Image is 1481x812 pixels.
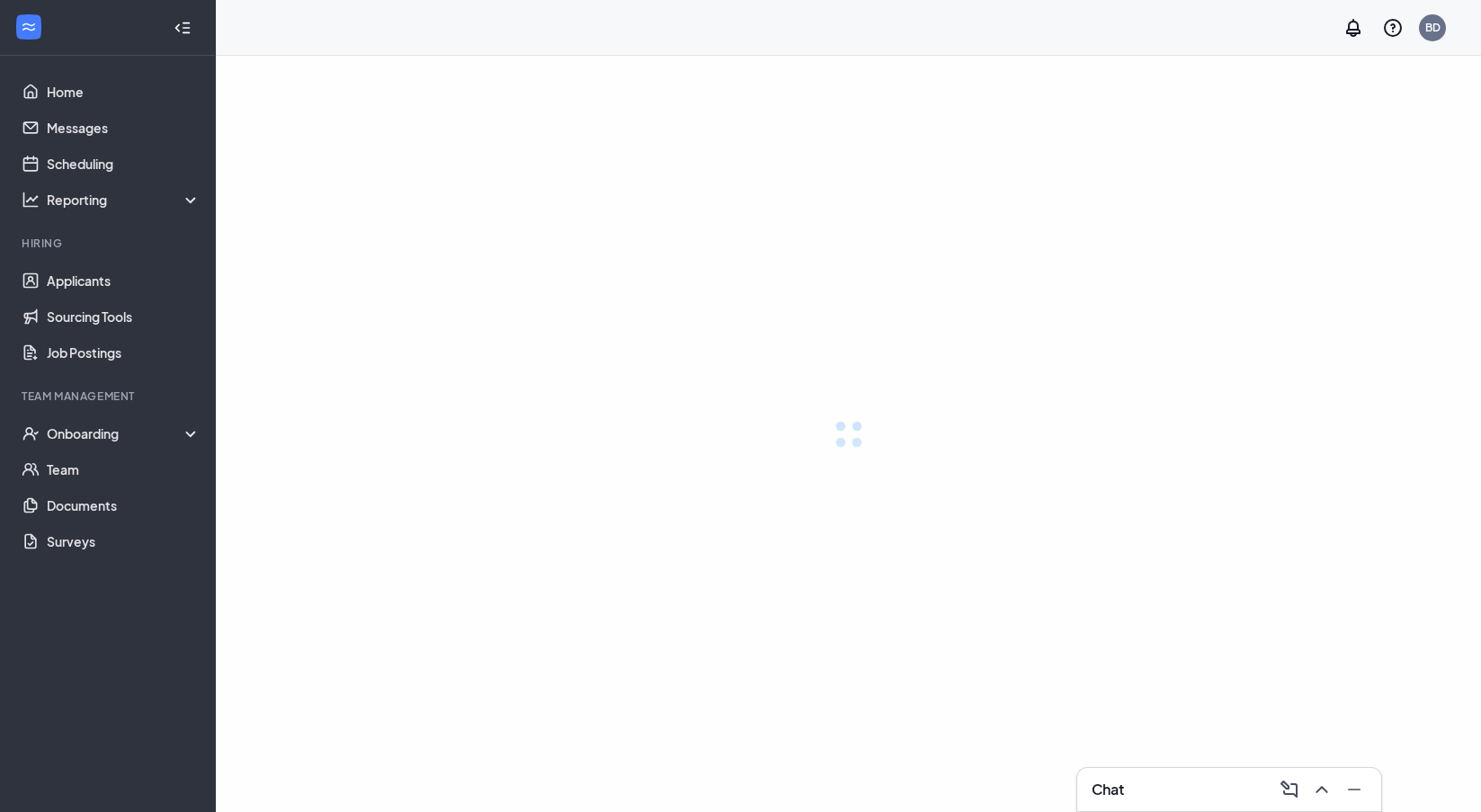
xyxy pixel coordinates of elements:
[22,388,197,404] div: Team Management
[47,451,201,487] a: Team
[20,18,38,36] svg: WorkstreamLogo
[22,424,40,442] svg: UserCheck
[47,335,201,370] a: Job Postings
[1092,780,1124,799] h3: Chat
[47,191,201,209] div: Reporting
[1382,17,1404,39] svg: QuestionInfo
[47,487,201,523] a: Documents
[174,19,192,37] svg: Collapse
[47,523,201,559] a: Surveys
[47,424,201,442] div: Onboarding
[47,110,201,146] a: Messages
[47,74,201,110] a: Home
[1273,775,1302,804] button: ComposeMessage
[47,146,201,182] a: Scheduling
[1343,779,1365,800] svg: Minimize
[1279,779,1300,800] svg: ComposeMessage
[22,191,40,209] svg: Analysis
[1343,17,1364,39] svg: Notifications
[1338,775,1367,804] button: Minimize
[1311,779,1333,800] svg: ChevronUp
[47,299,201,335] a: Sourcing Tools
[22,236,197,251] div: Hiring
[47,263,201,299] a: Applicants
[1306,775,1334,804] button: ChevronUp
[1425,20,1441,35] div: BD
